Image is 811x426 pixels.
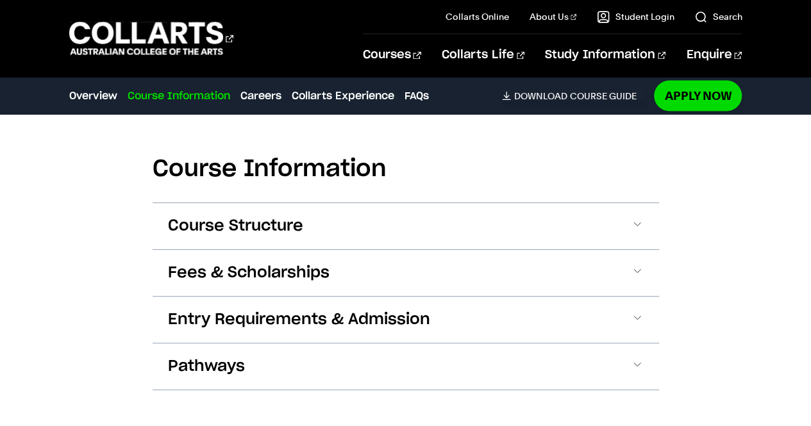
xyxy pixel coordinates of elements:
[654,80,742,110] a: Apply Now
[153,297,659,343] button: Entry Requirements & Admission
[363,34,421,76] a: Courses
[442,34,524,76] a: Collarts Life
[153,343,659,389] button: Pathways
[292,88,394,103] a: Collarts Experience
[530,10,577,23] a: About Us
[168,356,245,377] span: Pathways
[128,88,230,103] a: Course Information
[597,10,674,23] a: Student Login
[153,203,659,249] button: Course Structure
[69,20,233,56] div: Go to homepage
[240,88,281,103] a: Careers
[168,263,330,283] span: Fees & Scholarships
[153,155,659,183] h2: Course Information
[694,10,742,23] a: Search
[405,88,429,103] a: FAQs
[153,250,659,296] button: Fees & Scholarships
[168,309,430,330] span: Entry Requirements & Admission
[514,90,567,101] span: Download
[502,90,646,101] a: DownloadCourse Guide
[69,88,117,103] a: Overview
[168,216,303,236] span: Course Structure
[545,34,665,76] a: Study Information
[446,10,509,23] a: Collarts Online
[686,34,742,76] a: Enquire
